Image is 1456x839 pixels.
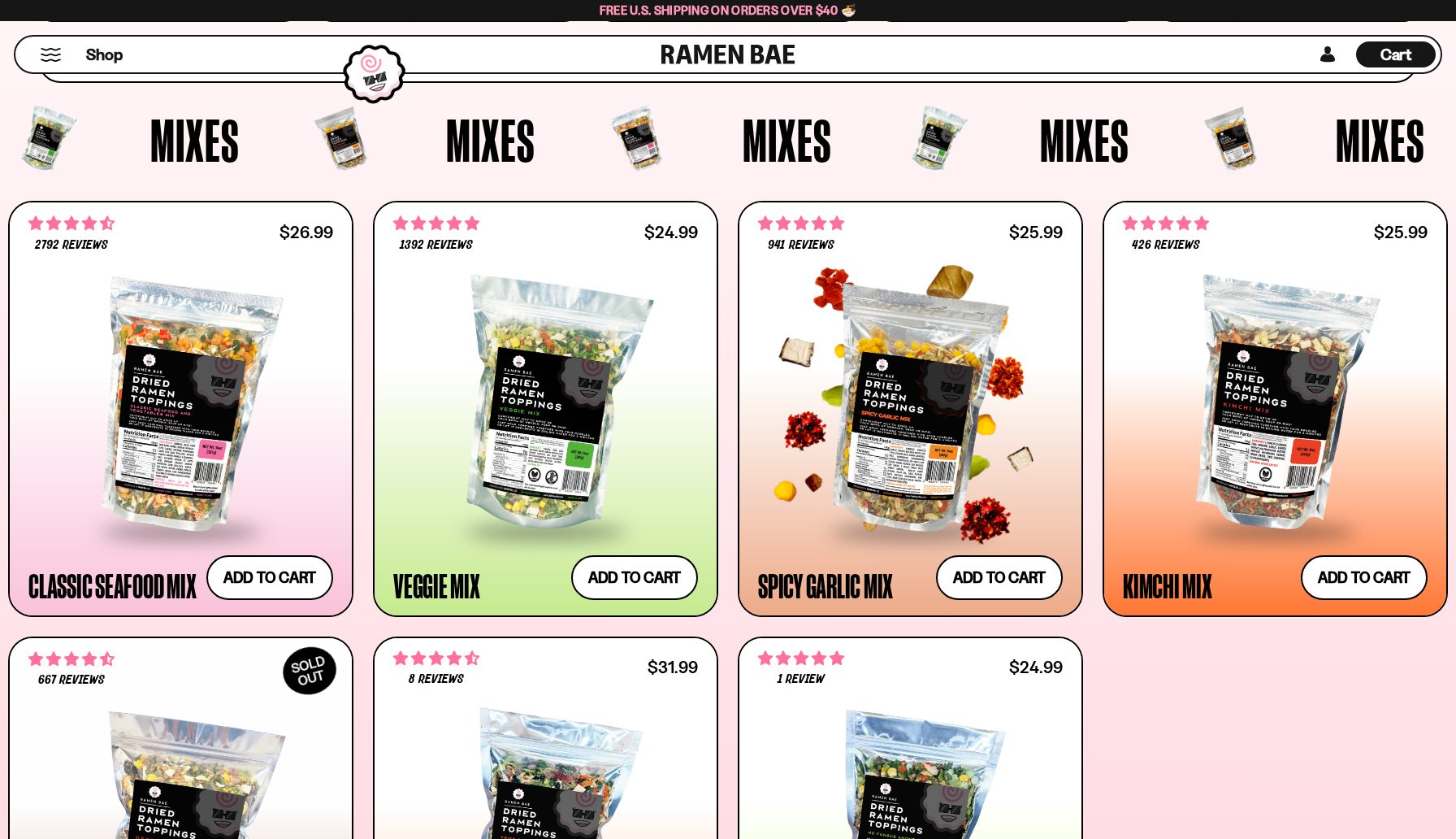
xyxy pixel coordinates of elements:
[86,41,123,67] a: Shop
[778,673,825,686] span: 1 review
[373,201,718,617] a: 4.76 stars 1392 reviews $24.99 Veggie Mix Add to cart
[1301,555,1428,600] button: Add to cart
[571,555,698,600] button: Add to cart
[400,239,473,252] span: 1392 reviews
[28,649,115,670] span: 4.64 stars
[1132,239,1200,252] span: 426 reviews
[86,44,123,66] span: Shop
[758,571,893,600] div: Spicy Garlic Mix
[1336,110,1425,170] span: Mixes
[8,201,353,617] a: 4.68 stars 2792 reviews $26.99 Classic Seafood Mix Add to cart
[1040,110,1129,170] span: Mixes
[40,48,62,62] button: Mobile Menu Trigger
[35,239,108,252] span: 2792 reviews
[600,2,857,18] span: Free U.S. Shipping on Orders over $40 🍜
[150,110,240,170] span: Mixes
[644,224,698,240] div: $24.99
[446,110,535,170] span: Mixes
[1374,224,1428,240] div: $25.99
[38,674,105,687] span: 667 reviews
[758,213,844,234] span: 4.75 stars
[393,213,479,234] span: 4.76 stars
[28,213,115,234] span: 4.68 stars
[275,638,344,703] div: SOLD OUT
[28,571,196,600] div: Classic Seafood Mix
[1123,213,1209,234] span: 4.76 stars
[768,239,834,252] span: 941 reviews
[279,224,333,240] div: $26.99
[393,571,480,600] div: Veggie Mix
[936,555,1063,600] button: Add to cart
[1380,45,1412,64] span: Cart
[1356,37,1436,72] a: Cart
[743,110,832,170] span: Mixes
[1009,224,1063,240] div: $25.99
[409,673,464,686] span: 8 reviews
[1009,659,1063,675] div: $24.99
[1103,201,1448,617] a: 4.76 stars 426 reviews $25.99 Kimchi Mix Add to cart
[738,201,1083,617] a: 4.75 stars 941 reviews $25.99 Spicy Garlic Mix Add to cart
[758,648,844,669] span: 5.00 stars
[648,659,698,675] div: $31.99
[206,555,333,600] button: Add to cart
[1123,571,1212,600] div: Kimchi Mix
[393,648,479,669] span: 4.62 stars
